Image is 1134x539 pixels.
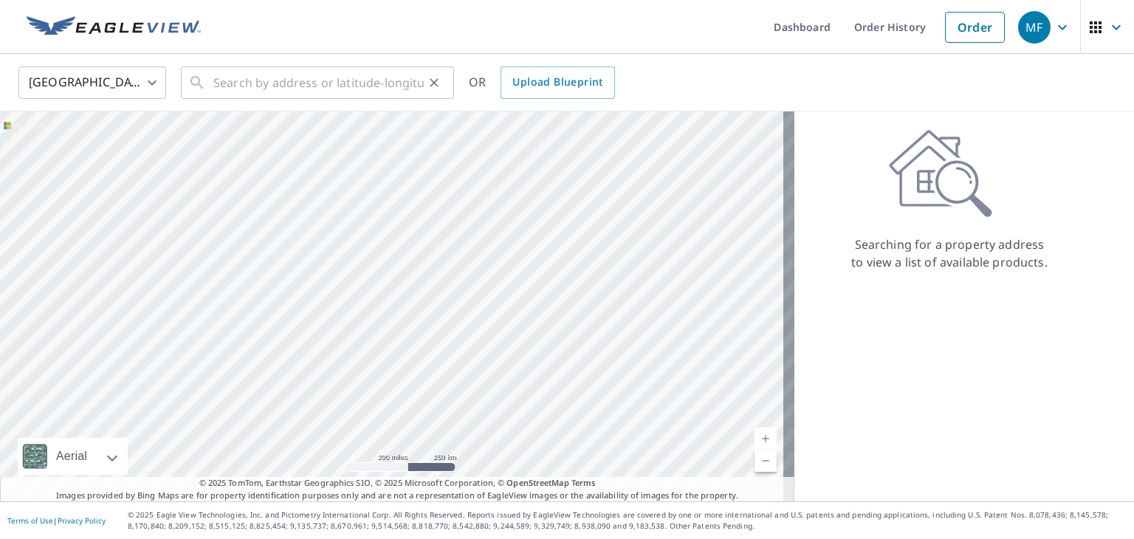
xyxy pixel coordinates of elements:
p: Searching for a property address to view a list of available products. [850,236,1048,271]
div: [GEOGRAPHIC_DATA] [18,62,166,103]
p: © 2025 Eagle View Technologies, Inc. and Pictometry International Corp. All Rights Reserved. Repo... [128,509,1127,532]
div: Aerial [52,438,92,475]
a: Current Level 5, Zoom In [755,428,777,450]
button: Clear [424,72,444,93]
a: Order [945,12,1005,43]
span: Upload Blueprint [512,73,602,92]
a: Terms of Use [7,515,53,526]
a: Privacy Policy [58,515,106,526]
a: Terms [571,477,596,488]
input: Search by address or latitude-longitude [213,62,424,103]
a: Current Level 5, Zoom Out [755,450,777,472]
a: OpenStreetMap [506,477,568,488]
div: MF [1018,11,1051,44]
div: OR [469,66,615,99]
div: Aerial [18,438,128,475]
img: EV Logo [27,16,201,38]
a: Upload Blueprint [501,66,614,99]
span: © 2025 TomTom, Earthstar Geographics SIO, © 2025 Microsoft Corporation, © [199,477,596,490]
p: | [7,516,106,525]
